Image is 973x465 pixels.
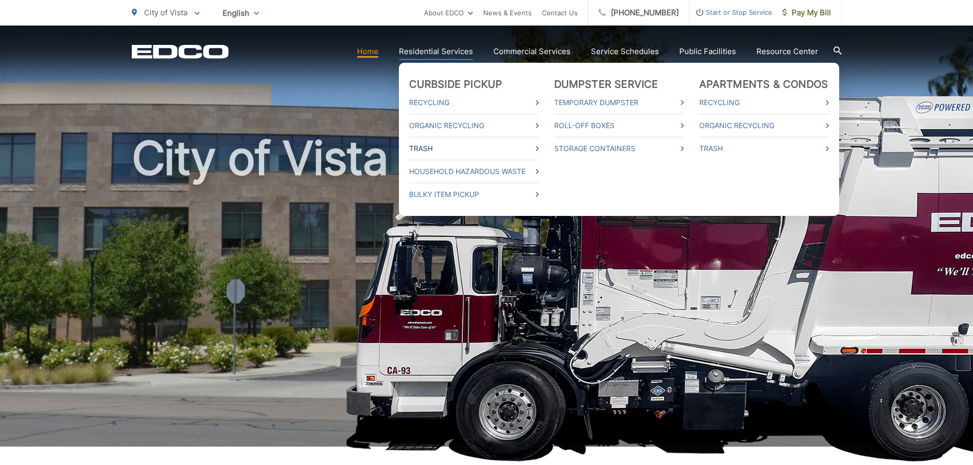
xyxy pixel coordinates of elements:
[409,119,539,132] a: Organic Recycling
[409,188,539,201] a: Bulky Item Pickup
[699,78,828,90] a: Apartments & Condos
[409,165,539,178] a: Household Hazardous Waste
[132,44,229,59] a: EDCD logo. Return to the homepage.
[424,7,473,19] a: About EDCO
[756,45,818,58] a: Resource Center
[357,45,378,58] a: Home
[542,7,578,19] a: Contact Us
[493,45,571,58] a: Commercial Services
[554,96,684,109] a: Temporary Dumpster
[409,78,503,90] a: Curbside Pickup
[591,45,659,58] a: Service Schedules
[699,119,829,132] a: Organic Recycling
[144,8,187,17] span: City of Vista
[409,96,539,109] a: Recycling
[679,45,736,58] a: Public Facilities
[699,96,829,109] a: Recycling
[409,142,539,155] a: Trash
[554,78,658,90] a: Dumpster Service
[215,4,267,22] span: English
[554,119,684,132] a: Roll-Off Boxes
[699,142,829,155] a: Trash
[399,45,473,58] a: Residential Services
[483,7,532,19] a: News & Events
[132,133,842,456] h1: City of Vista
[782,7,831,19] span: Pay My Bill
[554,142,684,155] a: Storage Containers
